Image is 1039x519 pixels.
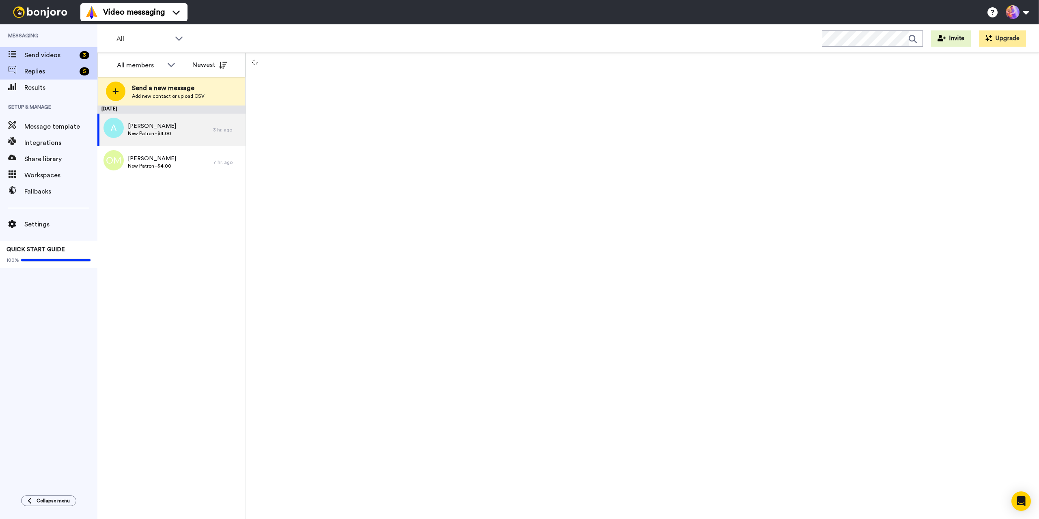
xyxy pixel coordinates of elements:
span: [PERSON_NAME] [128,122,176,130]
span: Message template [24,122,97,131]
span: Workspaces [24,170,97,180]
img: bj-logo-header-white.svg [10,6,71,18]
span: Collapse menu [37,497,70,504]
button: Invite [931,30,971,47]
span: Results [24,83,97,93]
span: Replies [24,67,76,76]
button: Newest [186,57,233,73]
span: Fallbacks [24,187,97,196]
button: Collapse menu [21,495,76,506]
div: 3 [80,51,89,59]
span: [PERSON_NAME] [128,155,176,163]
span: QUICK START GUIDE [6,247,65,252]
span: Add new contact or upload CSV [132,93,205,99]
div: [DATE] [97,106,246,114]
span: 100% [6,257,19,263]
img: om.png [103,150,124,170]
span: Share library [24,154,97,164]
div: 7 hr. ago [213,159,241,166]
span: New Patron - $4.00 [128,130,176,137]
span: New Patron - $4.00 [128,163,176,169]
div: Open Intercom Messenger [1011,491,1031,511]
span: Send a new message [132,83,205,93]
span: Integrations [24,138,97,148]
div: All members [117,60,163,70]
span: Send videos [24,50,76,60]
img: vm-color.svg [85,6,98,19]
div: 3 hr. ago [213,127,241,133]
span: Settings [24,220,97,229]
button: Upgrade [979,30,1026,47]
div: 5 [80,67,89,75]
img: a.png [103,118,124,138]
span: Video messaging [103,6,165,18]
span: All [116,34,171,44]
